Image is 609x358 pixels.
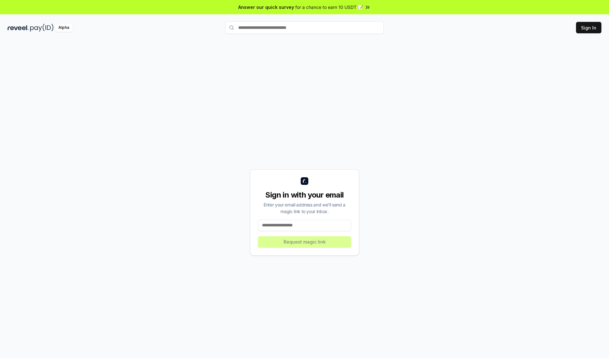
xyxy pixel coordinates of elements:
img: logo_small [301,177,308,185]
div: Alpha [55,24,73,32]
img: reveel_dark [8,24,29,32]
img: pay_id [30,24,54,32]
button: Sign In [576,22,601,33]
span: for a chance to earn 10 USDT 📝 [295,4,363,10]
div: Enter your email address and we’ll send a magic link to your inbox. [258,201,351,215]
div: Sign in with your email [258,190,351,200]
span: Answer our quick survey [238,4,294,10]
